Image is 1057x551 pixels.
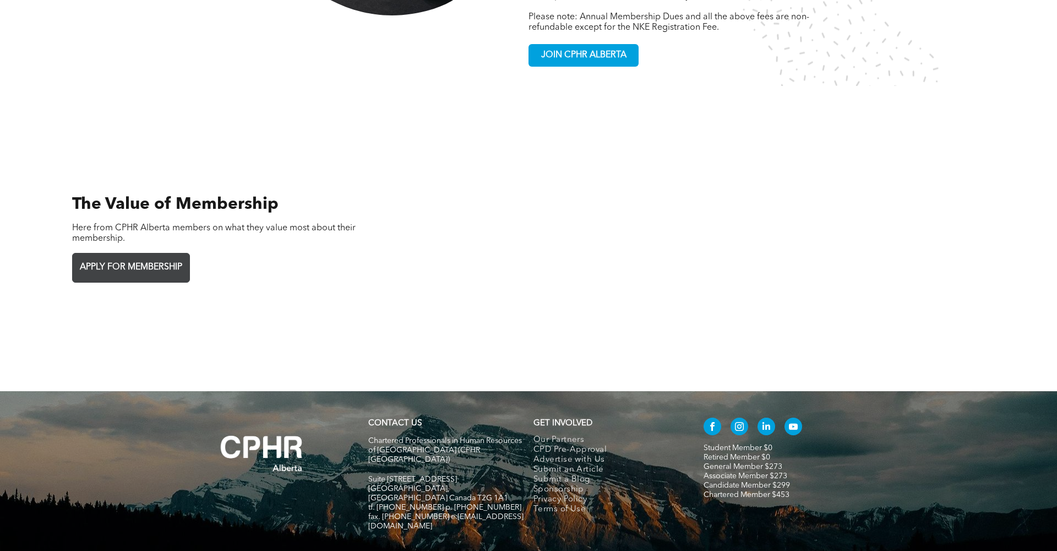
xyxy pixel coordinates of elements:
span: tf. [PHONE_NUMBER] p. [PHONE_NUMBER] [368,504,521,511]
a: youtube [784,418,802,438]
span: Chartered Professionals in Human Resources of [GEOGRAPHIC_DATA] (CPHR [GEOGRAPHIC_DATA]) [368,437,522,463]
img: A white background with a few lines on it [198,413,325,494]
span: APPLY FOR MEMBERSHIP [76,257,186,278]
a: Privacy Policy [533,495,680,505]
a: CONTACT US [368,419,422,428]
a: APPLY FOR MEMBERSHIP [72,253,190,283]
a: General Member $273 [704,463,782,471]
a: Advertise with Us [533,455,680,465]
a: Student Member $0 [704,444,772,452]
a: facebook [704,418,721,438]
a: Retired Member $0 [704,453,770,461]
a: Chartered Member $453 [704,491,789,499]
a: Submit a Blog [533,475,680,485]
a: Sponsorship [533,485,680,495]
span: GET INVOLVED [533,419,592,428]
span: Here from CPHR Alberta members on what they value most about their membership. [72,224,356,243]
a: Associate Member $273 [704,472,787,480]
a: Our Partners [533,435,680,445]
a: Submit an Article [533,465,680,475]
a: JOIN CPHR ALBERTA [528,44,639,67]
span: Suite [STREET_ADDRESS] [368,476,457,483]
span: Please note: Annual Membership Dues and all the above fees are non-refundable except for the NKE ... [528,13,809,32]
span: The Value of Membership [72,196,279,213]
span: JOIN CPHR ALBERTA [537,45,630,66]
a: Candidate Member $299 [704,482,790,489]
a: instagram [731,418,748,438]
a: Terms of Use [533,505,680,515]
span: [GEOGRAPHIC_DATA], [GEOGRAPHIC_DATA] Canada T2G 1A1 [368,485,508,502]
span: fax. [PHONE_NUMBER] e:[EMAIL_ADDRESS][DOMAIN_NAME] [368,513,524,530]
a: linkedin [758,418,775,438]
a: CPD Pre-Approval [533,445,680,455]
